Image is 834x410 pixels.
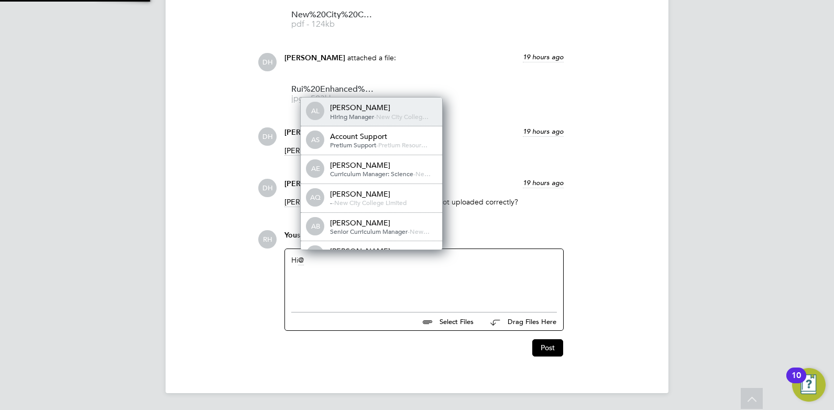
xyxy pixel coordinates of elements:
span: [PERSON_NAME] [284,53,345,62]
div: [PERSON_NAME] [330,160,435,170]
span: Pretium Resour… [378,141,427,149]
span: 19 hours ago [523,178,564,187]
span: [PERSON_NAME] [284,146,345,156]
div: [PERSON_NAME] [330,218,435,228]
span: AB [307,218,324,235]
span: New… [410,227,430,235]
span: - [376,141,378,149]
span: [PERSON_NAME] [284,197,345,207]
span: You [284,231,297,240]
span: AH [307,246,324,263]
div: Account Support [330,132,435,141]
div: Hi [291,255,557,300]
span: pdf - 124kb [291,20,375,28]
span: Senior Curriculum Manager [330,227,408,235]
span: 19 hours ago [523,52,564,61]
span: Hiring Manager [330,112,374,121]
span: DH [258,53,277,71]
span: - [374,112,376,121]
span: New%20City%20College%20Candidate%20Vetting%20Form%20-%20Rui%20Rodrigues%20(1) [291,11,375,19]
span: 19 hours ago [523,127,564,136]
button: Post [532,339,563,356]
span: - [330,198,332,207]
a: Rui%20Enhanced%20DBS jpg - 523kb [291,85,375,103]
p: I uploaded it [DATE]. Was it not uploaded correctly? [284,197,564,207]
span: jpg - 523kb [291,95,375,103]
span: AQ [307,189,324,206]
button: Drag Files Here [482,311,557,333]
div: say: [284,230,564,249]
span: AE [307,160,324,177]
div: [PERSON_NAME] [330,189,435,199]
div: 10 [792,375,801,389]
span: New City Colleg… [376,112,429,121]
a: New%20City%20College%20Candidate%20Vetting%20Form%20-%20Rui%20Rodrigues%20(1) pdf - 124kb [291,11,375,28]
span: AS [307,132,324,148]
div: [PERSON_NAME] [330,103,435,112]
span: Pretium Support [330,141,376,149]
p: vetting and DBS uploaded. [284,146,564,155]
span: New City College Limited [334,198,407,207]
span: [PERSON_NAME] [284,128,345,137]
span: Rui%20Enhanced%20DBS [291,85,375,93]
span: DH [258,127,277,146]
span: RH [258,230,277,249]
span: Ne… [415,169,431,178]
span: DH [258,179,277,197]
span: - [413,169,415,178]
span: - [408,227,410,235]
span: attached a file: [347,53,396,62]
div: [PERSON_NAME] [330,246,435,256]
span: Curriculum Manager: Science [330,169,413,178]
span: AL [307,103,324,120]
span: - [332,198,334,207]
button: Open Resource Center, 10 new notifications [792,368,826,402]
span: [PERSON_NAME] [284,179,345,188]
